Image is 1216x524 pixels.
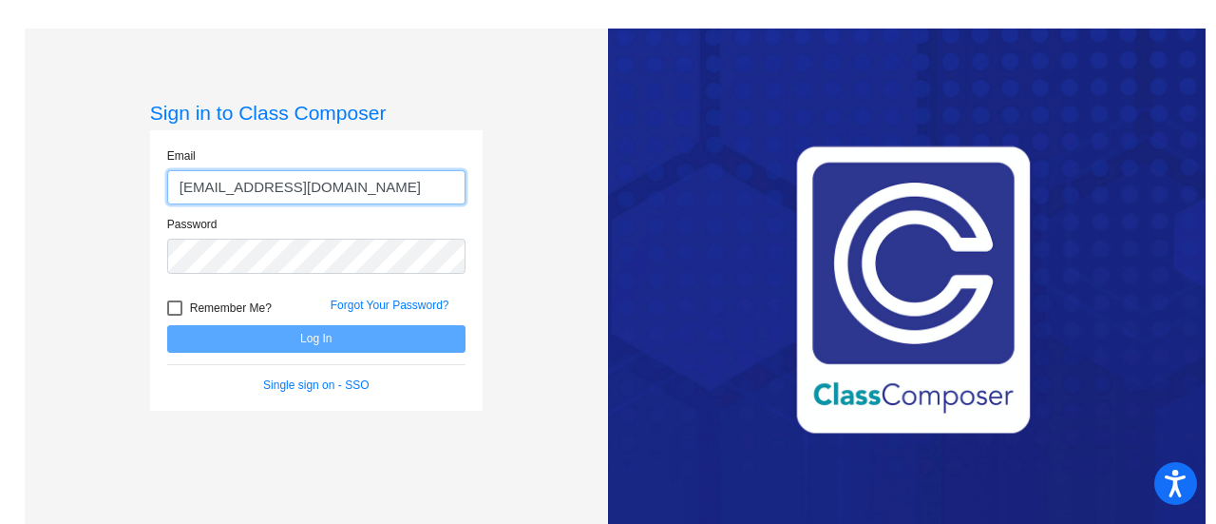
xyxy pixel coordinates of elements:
[167,216,218,233] label: Password
[167,147,196,165] label: Email
[167,325,465,353] button: Log In
[150,101,483,125] h3: Sign in to Class Composer
[263,378,369,392] a: Single sign on - SSO
[190,297,272,320] span: Remember Me?
[331,299,449,312] a: Forgot Your Password?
